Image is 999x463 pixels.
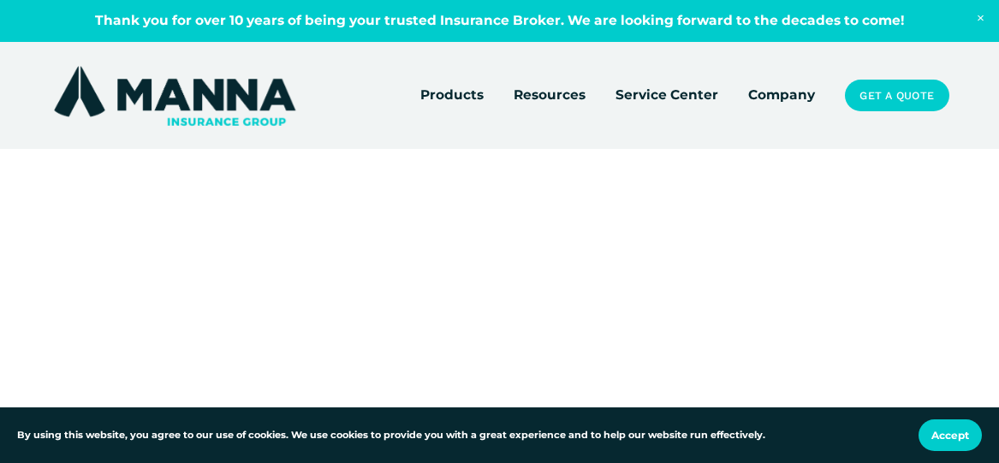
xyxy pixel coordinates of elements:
[748,84,815,108] a: Company
[420,85,484,106] span: Products
[931,429,969,442] span: Accept
[420,84,484,108] a: folder dropdown
[514,84,586,108] a: folder dropdown
[514,85,586,106] span: Resources
[17,428,765,443] p: By using this website, you agree to our use of cookies. We use cookies to provide you with a grea...
[919,419,982,451] button: Accept
[615,84,718,108] a: Service Center
[845,80,949,112] a: Get a Quote
[50,62,299,129] img: Manna Insurance Group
